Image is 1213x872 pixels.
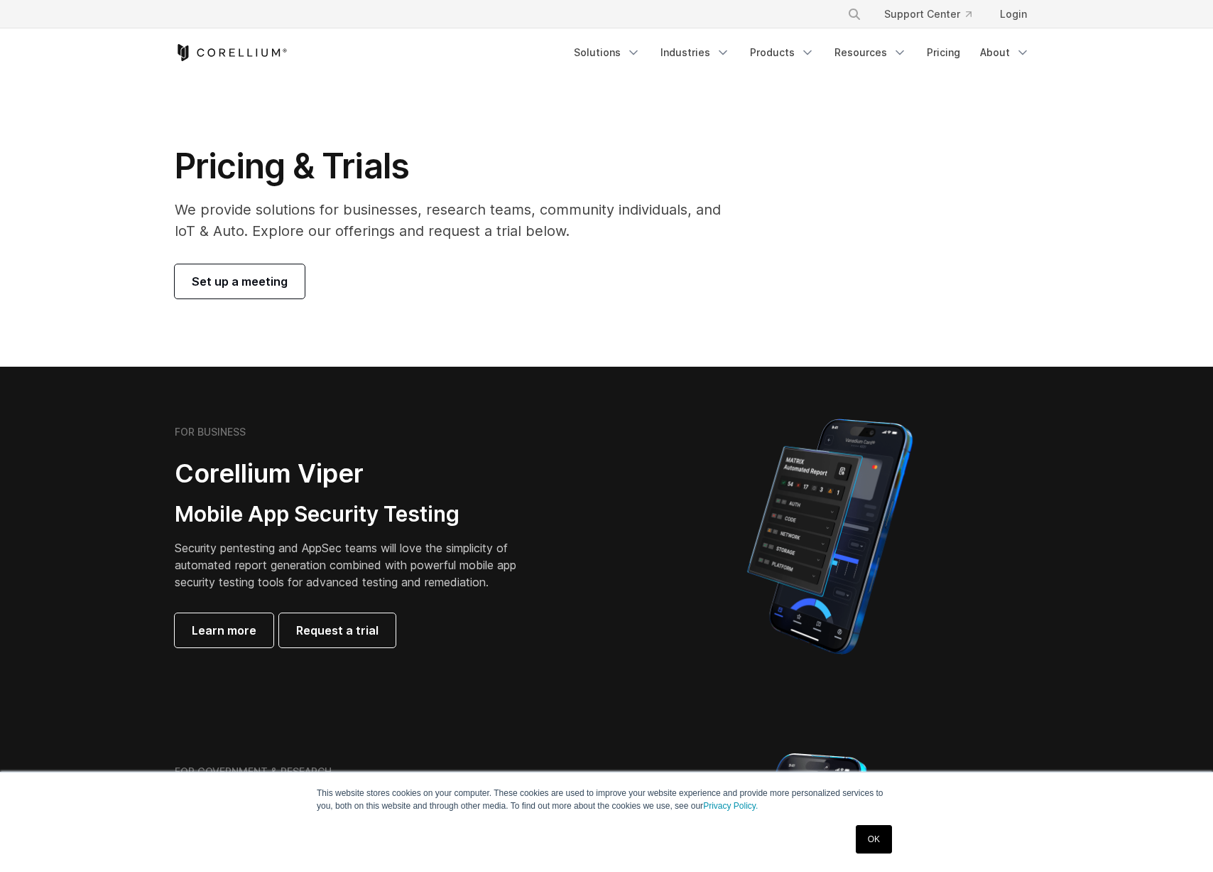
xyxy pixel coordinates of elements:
[317,787,896,812] p: This website stores cookies on your computer. These cookies are used to improve your website expe...
[723,412,937,661] img: Corellium MATRIX automated report on iPhone showing app vulnerability test results across securit...
[175,501,538,528] h3: Mobile App Security Testing
[989,1,1038,27] a: Login
[826,40,915,65] a: Resources
[652,40,739,65] a: Industries
[192,273,288,290] span: Set up a meeting
[175,145,741,188] h1: Pricing & Trials
[842,1,867,27] button: Search
[296,622,379,639] span: Request a trial
[918,40,969,65] a: Pricing
[175,539,538,591] p: Security pentesting and AppSec teams will love the simplicity of automated report generation comb...
[175,613,273,647] a: Learn more
[175,264,305,298] a: Set up a meeting
[703,801,758,811] a: Privacy Policy.
[175,426,246,438] h6: FOR BUSINESS
[565,40,1038,65] div: Navigation Menu
[741,40,823,65] a: Products
[873,1,983,27] a: Support Center
[565,40,649,65] a: Solutions
[856,825,892,854] a: OK
[972,40,1038,65] a: About
[175,44,288,61] a: Corellium Home
[192,622,256,639] span: Learn more
[175,458,538,490] h2: Corellium Viper
[279,613,396,647] a: Request a trial
[175,765,332,778] h6: FOR GOVERNMENT & RESEARCH
[830,1,1038,27] div: Navigation Menu
[175,199,741,242] p: We provide solutions for businesses, research teams, community individuals, and IoT & Auto. Explo...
